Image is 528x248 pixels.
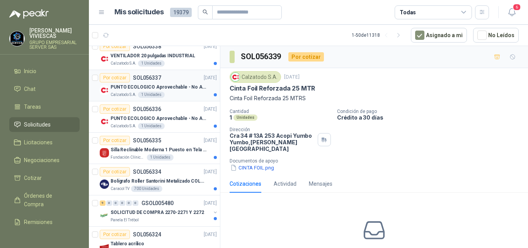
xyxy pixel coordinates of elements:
[147,154,174,161] div: 1 Unidades
[111,115,207,122] p: PUNTO ECOLOGICO Aprovechable - No Aprovechable 20Litros Blanco - Negro
[204,43,217,50] p: [DATE]
[230,127,315,132] p: Dirección
[233,115,257,121] div: Unidades
[133,75,161,80] p: SOL056337
[29,40,80,50] p: GRUPO EMPRESARIAL SERVER SAS
[100,54,109,63] img: Company Logo
[138,60,165,67] div: 1 Unidades
[204,74,217,82] p: [DATE]
[170,8,192,17] span: 19379
[119,200,125,206] div: 0
[352,29,405,41] div: 1 - 50 de 11318
[309,180,332,188] div: Mensajes
[24,103,41,111] span: Tareas
[204,200,217,207] p: [DATE]
[411,28,467,43] button: Asignado a mi
[24,85,36,93] span: Chat
[274,180,296,188] div: Actividad
[9,117,80,132] a: Solicitudes
[111,92,136,98] p: Calzatodo S.A.
[100,211,109,220] img: Company Logo
[100,42,130,51] div: Por cotizar
[230,180,261,188] div: Cotizaciones
[133,106,161,112] p: SOL056336
[230,158,525,164] p: Documentos de apoyo
[100,167,130,176] div: Por cotizar
[284,74,300,81] p: [DATE]
[203,9,208,15] span: search
[204,106,217,113] p: [DATE]
[114,7,164,18] h1: Mis solicitudes
[100,136,130,145] div: Por cotizar
[9,9,49,19] img: Logo peakr
[241,51,282,63] h3: SOL056339
[513,3,521,11] span: 6
[9,135,80,150] a: Licitaciones
[24,174,42,182] span: Cotizar
[111,84,207,91] p: PUNTO ECOLOGICO Aprovechable - No Aprovechable 20Litros Blanco - Negro
[337,114,525,121] p: Crédito a 30 días
[24,192,72,209] span: Órdenes de Compra
[89,133,220,164] a: Por cotizarSOL056335[DATE] Company LogoSilla Reclinable Moderna 1 Puesto en Tela Mecánica Praxis ...
[231,73,240,81] img: Company Logo
[133,138,161,143] p: SOL056335
[24,218,53,226] span: Remisiones
[24,156,60,164] span: Negociaciones
[505,5,519,19] button: 6
[9,153,80,168] a: Negociaciones
[111,209,204,216] p: SOLICITUD DE COMPRA 2270-2271 Y 2272
[9,215,80,229] a: Remisiones
[111,240,144,248] p: Tablero acrílico
[230,94,519,103] p: Cinta Foil Reforzada 25 MTRS
[133,200,138,206] div: 0
[138,123,165,129] div: 1 Unidades
[400,8,416,17] div: Todas
[230,71,281,83] div: Calzatodo S.A.
[10,31,24,46] img: Company Logo
[230,84,315,92] p: Cinta Foil Reforzada 25 MTR
[133,232,161,237] p: SOL056324
[100,198,218,223] a: 9 0 0 0 0 0 GSOL005480[DATE] Company LogoSOLICITUD DE COMPRA 2270-2271 Y 2272Panela El Trébol
[9,188,80,212] a: Órdenes de Compra
[111,146,207,154] p: Silla Reclinable Moderna 1 Puesto en Tela Mecánica Praxis Elite Living
[204,168,217,176] p: [DATE]
[230,164,275,172] button: CINTA FOIL.png
[131,186,162,192] div: 700 Unidades
[337,109,525,114] p: Condición de pago
[111,178,207,185] p: Bolígrafo Roller Santorini Metalizado COLOR MORADO 1logo
[24,138,53,147] span: Licitaciones
[89,164,220,195] a: Por cotizarSOL056334[DATE] Company LogoBolígrafo Roller Santorini Metalizado COLOR MORADO 1logoCa...
[111,60,136,67] p: Calzatodo S.A.
[113,200,119,206] div: 0
[138,92,165,98] div: 1 Unidades
[89,70,220,101] a: Por cotizarSOL056337[DATE] Company LogoPUNTO ECOLOGICO Aprovechable - No Aprovechable 20Litros Bl...
[9,99,80,114] a: Tareas
[29,28,80,39] p: [PERSON_NAME] VIVIESCAS
[100,200,106,206] div: 9
[204,137,217,144] p: [DATE]
[100,86,109,95] img: Company Logo
[288,52,324,62] div: Por cotizar
[89,101,220,133] a: Por cotizarSOL056336[DATE] Company LogoPUNTO ECOLOGICO Aprovechable - No Aprovechable 20Litros Bl...
[100,148,109,157] img: Company Logo
[24,120,51,129] span: Solicitudes
[111,154,145,161] p: Fundación Clínica Shaio
[9,171,80,185] a: Cotizar
[100,117,109,126] img: Company Logo
[141,200,174,206] p: GSOL005480
[473,28,519,43] button: No Leídos
[100,73,130,82] div: Por cotizar
[111,217,139,223] p: Panela El Trébol
[9,64,80,79] a: Inicio
[89,39,220,70] a: Por cotizarSOL056338[DATE] Company LogoVENTILADOR 20 pulgadas INDUSTRIALCalzatodo S.A.1 Unidades
[100,230,130,239] div: Por cotizar
[126,200,132,206] div: 0
[230,114,232,121] p: 1
[100,180,109,189] img: Company Logo
[111,52,195,60] p: VENTILADOR 20 pulgadas INDUSTRIAL
[9,82,80,96] a: Chat
[230,132,315,152] p: Cra 34 # 13A 253 Acopi Yumbo Yumbo , [PERSON_NAME][GEOGRAPHIC_DATA]
[106,200,112,206] div: 0
[230,109,331,114] p: Cantidad
[100,104,130,114] div: Por cotizar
